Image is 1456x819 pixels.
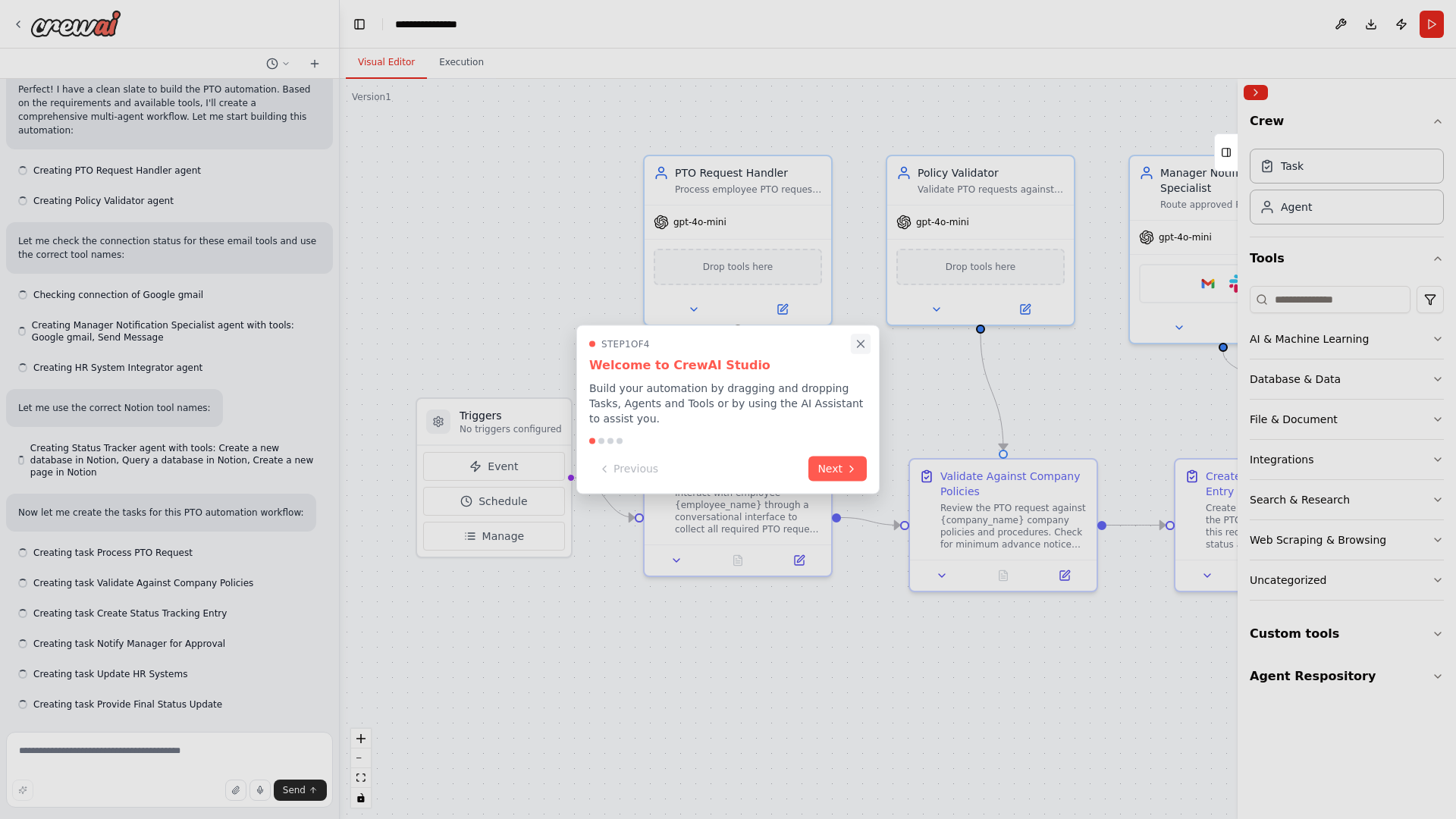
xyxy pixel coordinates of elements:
p: Build your automation by dragging and dropping Tasks, Agents and Tools or by using the AI Assista... [589,381,867,426]
button: Next [808,457,867,482]
button: Hide left sidebar [349,14,370,35]
h3: Welcome to CrewAI Studio [589,356,867,375]
span: Step 1 of 4 [601,338,650,350]
button: Previous [589,457,667,482]
button: Close walkthrough [851,334,871,353]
